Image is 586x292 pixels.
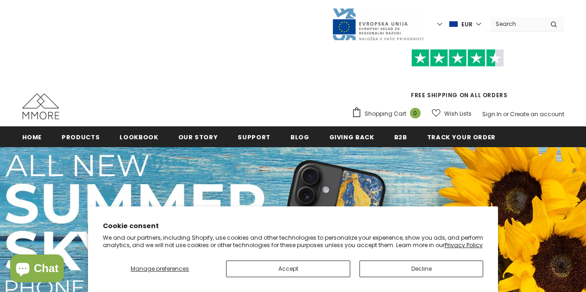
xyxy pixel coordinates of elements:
a: Javni Razpis [332,20,424,28]
p: We and our partners, including Shopify, use cookies and other technologies to personalize your ex... [103,234,484,249]
h2: Cookie consent [103,221,484,231]
span: Shopping Cart [365,109,406,118]
span: or [503,110,509,118]
span: Track your order [427,133,496,142]
span: Products [62,133,100,142]
span: Wish Lists [444,109,472,118]
a: Home [22,126,42,147]
a: Sign In [482,110,502,118]
span: B2B [394,133,407,142]
a: Lookbook [120,126,158,147]
img: MMORE Cases [22,93,59,119]
span: Lookbook [120,133,158,142]
a: Create an account [510,110,564,118]
img: Javni Razpis [332,7,424,41]
a: Our Story [178,126,218,147]
span: Giving back [329,133,374,142]
a: Blog [290,126,309,147]
iframe: Customer reviews powered by Trustpilot [352,67,564,91]
a: Privacy Policy [445,241,483,249]
a: Giving back [329,126,374,147]
span: Manage preferences [131,265,189,273]
a: Products [62,126,100,147]
span: FREE SHIPPING ON ALL ORDERS [352,53,564,99]
img: Trust Pilot Stars [411,49,504,67]
a: support [238,126,271,147]
span: support [238,133,271,142]
span: Blog [290,133,309,142]
inbox-online-store-chat: Shopify online store chat [7,255,67,285]
button: Decline [359,261,483,277]
a: Track your order [427,126,496,147]
a: Shopping Cart 0 [352,107,425,121]
span: 0 [410,108,421,118]
span: Our Story [178,133,218,142]
button: Accept [226,261,350,277]
span: Home [22,133,42,142]
a: Wish Lists [432,106,472,122]
span: EUR [461,20,473,29]
a: B2B [394,126,407,147]
button: Manage preferences [103,261,217,277]
input: Search Site [490,17,543,31]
